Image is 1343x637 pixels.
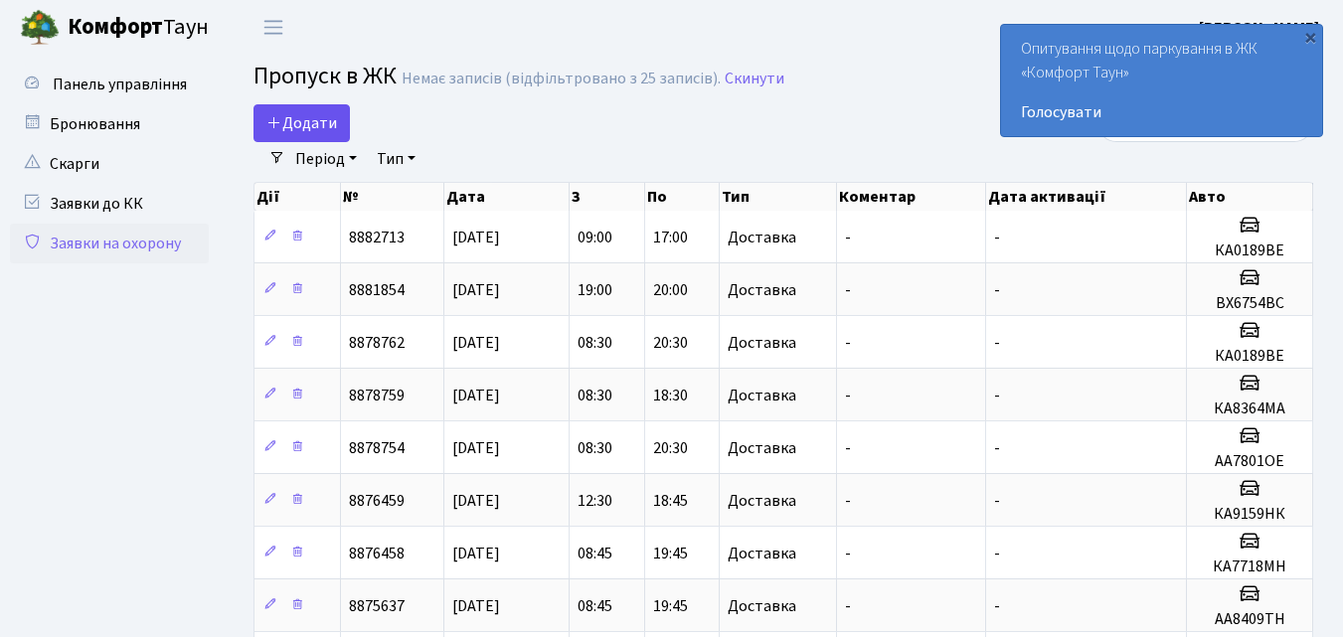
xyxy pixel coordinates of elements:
th: По [645,183,720,211]
span: [DATE] [452,332,500,354]
span: Панель управління [53,74,187,95]
a: Панель управління [10,65,209,104]
th: Дата активації [986,183,1187,211]
span: - [994,227,1000,248]
span: 19:45 [653,543,688,564]
span: - [994,332,1000,354]
th: З [570,183,644,211]
a: Голосувати [1021,100,1302,124]
span: Доставка [728,388,796,403]
span: 8875637 [349,595,405,617]
span: 08:45 [578,595,612,617]
h5: ВХ6754ВС [1195,294,1304,313]
th: Тип [720,183,836,211]
span: 09:00 [578,227,612,248]
div: Опитування щодо паркування в ЖК «Комфорт Таун» [1001,25,1322,136]
b: Комфорт [68,11,163,43]
span: 8876458 [349,543,405,564]
span: Пропуск в ЖК [253,59,397,93]
span: - [994,490,1000,512]
span: [DATE] [452,490,500,512]
span: 17:00 [653,227,688,248]
span: - [994,595,1000,617]
span: - [845,279,851,301]
th: Коментар [837,183,986,211]
div: × [1300,27,1320,47]
span: Доставка [728,440,796,456]
span: Додати [266,112,337,134]
span: [DATE] [452,437,500,459]
span: 8878754 [349,437,405,459]
th: № [341,183,444,211]
span: 8878762 [349,332,405,354]
span: - [845,227,851,248]
span: - [845,437,851,459]
span: - [994,437,1000,459]
h5: КА9159НК [1195,505,1304,524]
span: [DATE] [452,279,500,301]
span: Доставка [728,493,796,509]
span: Доставка [728,546,796,561]
span: Доставка [728,230,796,245]
span: 8878759 [349,385,405,406]
span: 08:45 [578,543,612,564]
span: [DATE] [452,385,500,406]
span: - [994,543,1000,564]
span: Доставка [728,282,796,298]
h5: КА8364МА [1195,399,1304,418]
a: Скинути [725,70,784,88]
h5: АА7801ОЕ [1195,452,1304,471]
th: Дії [254,183,341,211]
span: 19:00 [578,279,612,301]
a: Період [287,142,365,176]
span: - [845,543,851,564]
img: logo.png [20,8,60,48]
span: 20:30 [653,332,688,354]
span: 18:30 [653,385,688,406]
span: - [994,385,1000,406]
a: Заявки до КК [10,184,209,224]
a: Додати [253,104,350,142]
b: [PERSON_NAME] [1199,17,1319,39]
span: 08:30 [578,332,612,354]
span: 08:30 [578,385,612,406]
span: Таун [68,11,209,45]
span: 8882713 [349,227,405,248]
th: Авто [1187,183,1313,211]
span: Доставка [728,598,796,614]
a: Бронювання [10,104,209,144]
span: - [845,595,851,617]
button: Переключити навігацію [249,11,298,44]
span: 08:30 [578,437,612,459]
a: Тип [369,142,423,176]
span: - [994,279,1000,301]
th: Дата [444,183,571,211]
span: - [845,490,851,512]
a: Заявки на охорону [10,224,209,263]
h5: АА8409ТН [1195,610,1304,629]
span: 18:45 [653,490,688,512]
span: [DATE] [452,595,500,617]
span: Доставка [728,335,796,351]
h5: КА7718МН [1195,557,1304,576]
div: Немає записів (відфільтровано з 25 записів). [402,70,721,88]
span: 19:45 [653,595,688,617]
span: [DATE] [452,227,500,248]
span: - [845,385,851,406]
span: 8876459 [349,490,405,512]
span: 12:30 [578,490,612,512]
a: Скарги [10,144,209,184]
span: 20:00 [653,279,688,301]
a: [PERSON_NAME] [1199,16,1319,40]
span: - [845,332,851,354]
span: 20:30 [653,437,688,459]
span: 8881854 [349,279,405,301]
span: [DATE] [452,543,500,564]
h5: КА0189ВЕ [1195,347,1304,366]
h5: КА0189ВЕ [1195,241,1304,260]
